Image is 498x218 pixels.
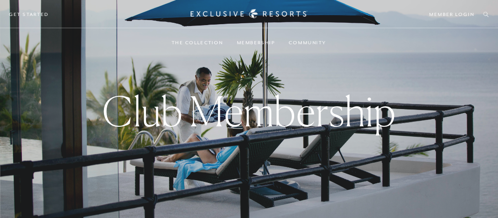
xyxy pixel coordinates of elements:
h1: Club Membership [102,91,396,132]
a: The Collection [171,29,223,56]
a: Member Login [429,10,474,18]
a: Membership [237,29,275,56]
a: Get Started [9,10,49,18]
a: Community [289,29,326,56]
